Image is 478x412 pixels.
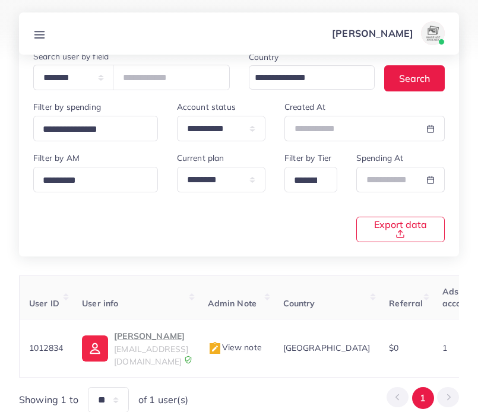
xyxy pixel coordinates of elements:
[39,121,143,139] input: Search for option
[251,69,360,87] input: Search for option
[421,21,445,45] img: avatar
[284,152,331,164] label: Filter by Tier
[138,393,188,407] span: of 1 user(s)
[33,152,80,164] label: Filter by AM
[412,387,434,409] button: Go to page 1
[290,172,322,190] input: Search for option
[114,344,188,366] span: [EMAIL_ADDRESS][DOMAIN_NAME]
[442,343,447,353] span: 1
[33,101,101,113] label: Filter by spending
[384,65,445,91] button: Search
[356,152,404,164] label: Spending At
[82,335,108,362] img: ic-user-info.36bf1079.svg
[249,65,375,90] div: Search for option
[332,26,413,40] p: [PERSON_NAME]
[33,167,158,192] div: Search for option
[33,116,158,141] div: Search for option
[184,356,192,364] img: 9CAL8B2pu8EFxCJHYAAAAldEVYdGRhdGU6Y3JlYXRlADIwMjItMTItMDlUMDQ6NTg6MzkrMDA6MDBXSlgLAAAAJXRFWHRkYXR...
[442,286,478,309] span: Ads accounts
[29,343,63,353] span: 1012834
[114,329,188,343] p: [PERSON_NAME]
[177,152,224,164] label: Current plan
[208,342,262,353] span: View note
[389,298,423,309] span: Referral
[19,393,78,407] span: Showing 1 to
[283,343,371,353] span: [GEOGRAPHIC_DATA]
[208,298,257,309] span: Admin Note
[82,298,118,309] span: User info
[39,172,143,190] input: Search for option
[82,329,188,367] a: [PERSON_NAME][EMAIL_ADDRESS][DOMAIN_NAME]
[208,341,222,356] img: admin_note.cdd0b510.svg
[356,217,445,242] button: Export data
[177,101,236,113] label: Account status
[284,101,326,113] label: Created At
[283,298,315,309] span: Country
[325,21,449,45] a: [PERSON_NAME]avatar
[389,343,398,353] span: $0
[29,298,59,309] span: User ID
[284,167,337,192] div: Search for option
[387,387,459,409] ul: Pagination
[371,220,430,239] span: Export data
